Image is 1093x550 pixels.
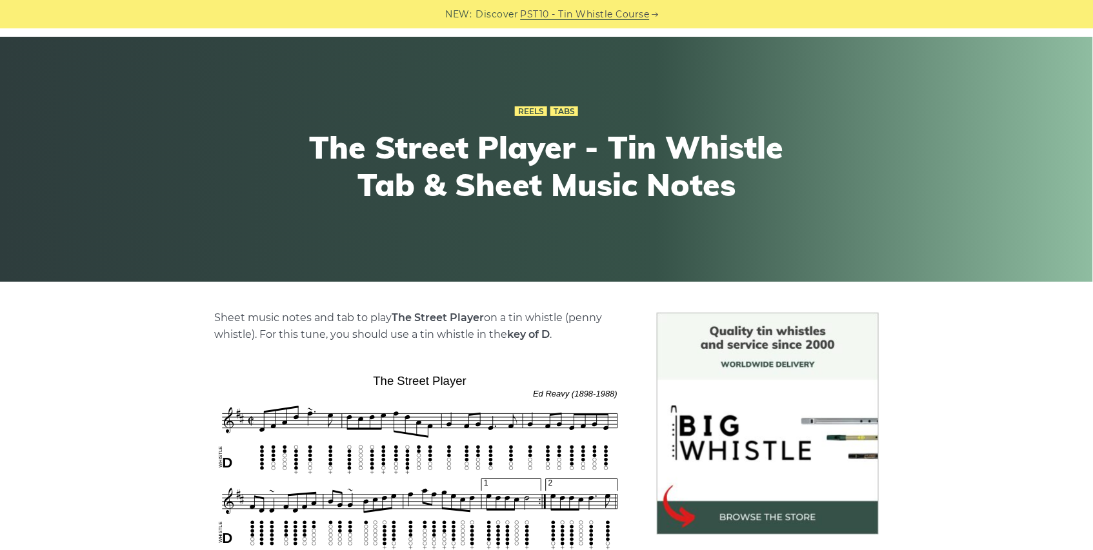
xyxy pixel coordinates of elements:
[515,106,547,117] a: Reels
[521,7,650,22] a: PST10 - Tin Whistle Course
[214,309,626,343] p: Sheet music notes and tab to play on a tin whistle (penny whistle). For this tune, you should use...
[657,313,879,535] img: BigWhistle Tin Whistle Store
[446,7,472,22] span: NEW:
[309,129,784,203] h1: The Street Player - Tin Whistle Tab & Sheet Music Notes
[476,7,519,22] span: Discover
[550,106,578,117] a: Tabs
[392,311,484,324] strong: The Street Player
[507,328,550,340] strong: key of D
